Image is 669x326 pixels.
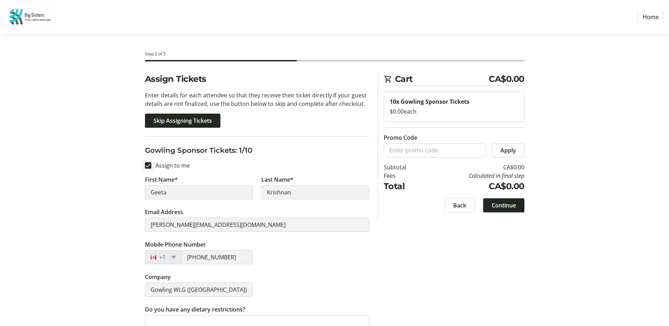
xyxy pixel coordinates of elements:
label: Assign to me [151,161,190,170]
a: Home [638,10,663,24]
td: Calculated in final step [424,171,524,180]
p: Enter details for each attendee so that they receive their ticket directly. If your guest details... [145,91,369,108]
span: Apply [500,146,516,155]
td: Subtotal [384,163,424,171]
td: CA$0.00 [424,163,524,171]
span: Cart [395,73,489,85]
td: CA$0.00 [424,180,524,193]
h2: Assign Tickets [145,73,369,85]
label: Mobile Phone Number [145,240,206,249]
button: Skip Assigning Tickets [145,114,220,128]
strong: 10x Gowling Sponsor Tickets [390,98,469,105]
input: (506) 234-5678 [181,250,253,264]
img: Big Sisters of BC Lower Mainland's Logo [6,3,56,31]
td: Total [384,180,424,193]
input: Enter promo code [384,143,486,157]
label: Email Address [145,208,183,216]
label: Promo Code [384,133,417,142]
span: CA$0.00 [489,73,524,85]
button: Apply [492,143,524,157]
label: First Name* [145,175,178,184]
span: Continue [492,201,516,210]
div: Step 2 of 5 [145,51,524,57]
div: $0.00 each [390,107,518,116]
span: Back [453,201,466,210]
button: Continue [483,198,524,212]
label: Do you have any dietary restrictions? [145,305,245,314]
span: Skip Assigning Tickets [153,116,212,125]
td: Fees [384,171,424,180]
label: Company [145,273,171,281]
button: Back [445,198,475,212]
label: Last Name* [261,175,293,184]
h3: Gowling Sponsor Tickets: 1/10 [145,145,369,156]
